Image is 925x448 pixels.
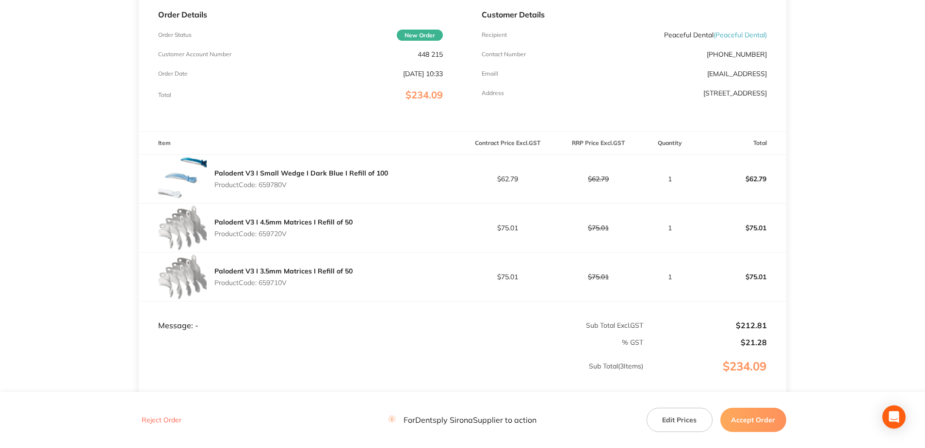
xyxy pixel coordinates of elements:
p: $234.09 [644,360,786,393]
p: 1 [644,224,695,232]
p: Sub Total ( 3 Items) [139,362,643,389]
th: RRP Price Excl. GST [553,132,644,155]
p: Product Code: 659780V [214,181,388,189]
p: Sub Total Excl. GST [463,321,643,329]
button: Edit Prices [647,408,713,432]
a: Palodent V3 I 3.5mm Matrices I Refill of 50 [214,267,353,275]
p: Order Details [158,10,443,19]
button: Reject Order [139,416,184,425]
th: Contract Price Excl. GST [462,132,553,155]
p: $75.01 [696,265,786,288]
span: New Order [397,30,443,41]
p: $21.28 [644,338,767,347]
p: $62.79 [696,167,786,191]
a: Palodent V3 I Small Wedge I Dark Blue I Refill of 100 [214,169,388,177]
p: $75.01 [553,224,643,232]
p: For Dentsply Sirona Supplier to action [388,416,536,425]
th: Item [139,132,462,155]
a: [EMAIL_ADDRESS] [707,69,767,78]
p: Contact Number [482,51,526,58]
p: $75.01 [463,273,552,281]
p: Product Code: 659710V [214,279,353,287]
p: Total [158,92,171,98]
p: $212.81 [644,321,767,330]
img: NHRsbWU5cg [158,155,207,203]
p: $75.01 [553,273,643,281]
td: Message: - [139,301,462,330]
button: Accept Order [720,408,786,432]
p: Customer Account Number [158,51,231,58]
p: $75.01 [696,216,786,240]
p: Product Code: 659720V [214,230,353,238]
div: Open Intercom Messenger [882,405,906,429]
th: Total [696,132,786,155]
p: Order Status [158,32,192,38]
p: 1 [644,175,695,183]
p: $62.79 [463,175,552,183]
p: % GST [139,338,643,346]
a: Palodent V3 I 4.5mm Matrices I Refill of 50 [214,218,353,226]
p: [PHONE_NUMBER] [707,50,767,58]
p: [DATE] 10:33 [403,70,443,78]
p: Customer Details [482,10,766,19]
p: 1 [644,273,695,281]
p: $75.01 [463,224,552,232]
img: MTN4ajAzeA [158,253,207,301]
p: Peaceful Dental [664,31,767,39]
p: 448 215 [418,50,443,58]
p: Recipient [482,32,507,38]
span: $234.09 [406,89,443,101]
img: dmY5bmk4ZA [158,204,207,252]
p: $62.79 [553,175,643,183]
p: Address [482,90,504,96]
p: [STREET_ADDRESS] [703,89,767,97]
th: Quantity [644,132,696,155]
p: Order Date [158,70,188,77]
span: ( Peaceful Dental ) [714,31,767,39]
p: Emaill [482,70,498,77]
